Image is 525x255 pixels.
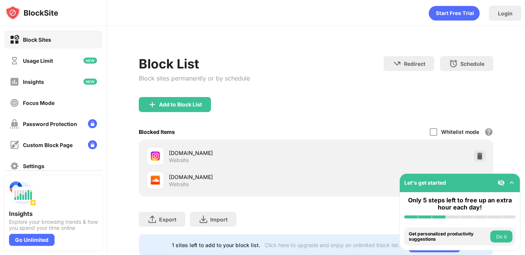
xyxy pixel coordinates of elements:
[10,119,19,129] img: password-protection-off.svg
[88,140,97,149] img: lock-menu.svg
[88,119,97,128] img: lock-menu.svg
[169,173,316,181] div: [DOMAIN_NAME]
[404,197,516,211] div: Only 5 steps left to free up an extra hour each day!
[490,231,513,243] button: Do it
[10,161,19,171] img: settings-off.svg
[429,6,480,21] div: animation
[23,58,53,64] div: Usage Limit
[10,140,19,150] img: customize-block-page-off.svg
[441,129,479,135] div: Whitelist mode
[139,56,250,71] div: Block List
[83,58,97,64] img: new-icon.svg
[498,10,513,17] div: Login
[5,5,58,20] img: logo-blocksite.svg
[169,181,189,188] div: Website
[498,179,505,187] img: eye-not-visible.svg
[23,163,44,169] div: Settings
[404,179,446,186] div: Let's get started
[159,102,202,108] div: Add to Block List
[23,36,51,43] div: Block Sites
[409,231,489,242] div: Get personalized productivity suggestions
[172,242,260,248] div: 1 sites left to add to your block list.
[169,157,189,164] div: Website
[10,35,19,44] img: block-on.svg
[139,74,250,82] div: Block sites permanently or by schedule
[23,100,55,106] div: Focus Mode
[139,129,175,135] div: Blocked Items
[23,79,44,85] div: Insights
[23,121,77,127] div: Password Protection
[9,210,98,217] div: Insights
[169,149,316,157] div: [DOMAIN_NAME]
[151,152,160,161] img: favicons
[210,216,228,223] div: Import
[9,234,55,246] div: Go Unlimited
[10,56,19,65] img: time-usage-off.svg
[404,61,425,67] div: Redirect
[508,179,516,187] img: omni-setup-toggle.svg
[10,98,19,108] img: focus-off.svg
[10,77,19,87] img: insights-off.svg
[460,61,484,67] div: Schedule
[151,176,160,185] img: favicons
[265,242,400,248] div: Click here to upgrade and enjoy an unlimited block list.
[9,219,98,231] div: Explore your browsing trends & how you spend your time online
[83,79,97,85] img: new-icon.svg
[159,216,176,223] div: Export
[9,180,36,207] img: push-insights.svg
[23,142,73,148] div: Custom Block Page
